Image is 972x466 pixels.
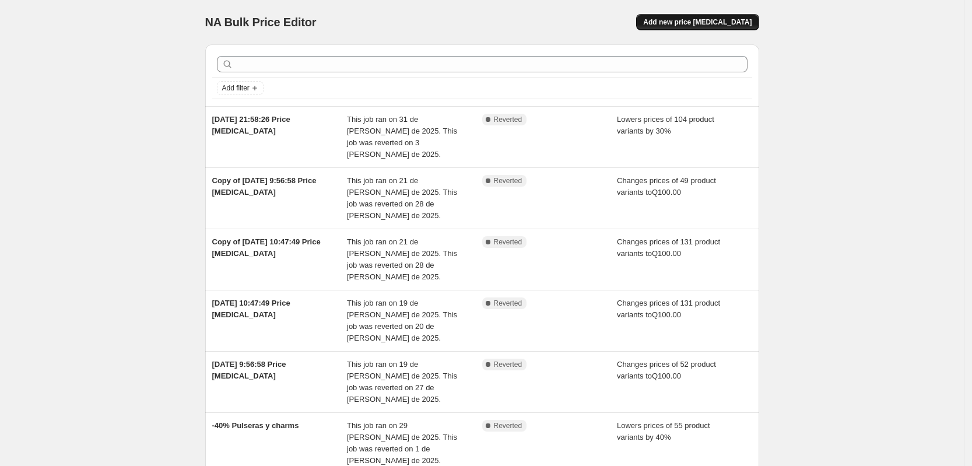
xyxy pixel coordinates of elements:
[212,360,286,380] span: [DATE] 9:56:58 Price [MEDICAL_DATA]
[652,249,681,258] lomoney: Q100.00
[347,115,457,159] span: This job ran on 31 de [PERSON_NAME] de 2025. This job was reverted on 3 [PERSON_NAME] de 2025.
[217,81,264,95] button: Add filter
[617,237,720,258] span: Changes prices of 131 product variants to
[617,176,716,197] span: Changes prices of 49 product variants to
[494,421,522,430] span: Reverted
[494,360,522,369] span: Reverted
[652,372,681,380] lomoney: Q100.00
[347,299,457,342] span: This job ran on 19 de [PERSON_NAME] de 2025. This job was reverted on 20 de [PERSON_NAME] de 2025.
[347,237,457,281] span: This job ran on 21 de [PERSON_NAME] de 2025. This job was reverted on 28 de [PERSON_NAME] de 2025.
[636,14,759,30] button: Add new price [MEDICAL_DATA]
[212,176,317,197] span: Copy of [DATE] 9:56:58 Price [MEDICAL_DATA]
[212,237,321,258] span: Copy of [DATE] 10:47:49 Price [MEDICAL_DATA]
[652,188,681,197] lomoney: Q100.00
[494,237,522,247] span: Reverted
[205,16,317,29] span: NA Bulk Price Editor
[347,421,457,465] span: This job ran on 29 [PERSON_NAME] de 2025. This job was reverted on 1 de [PERSON_NAME] de 2025.
[643,17,752,27] span: Add new price [MEDICAL_DATA]
[652,310,681,319] lomoney: Q100.00
[347,176,457,220] span: This job ran on 21 de [PERSON_NAME] de 2025. This job was reverted on 28 de [PERSON_NAME] de 2025.
[494,299,522,308] span: Reverted
[212,115,290,135] span: [DATE] 21:58:26 Price [MEDICAL_DATA]
[617,360,716,380] span: Changes prices of 52 product variants to
[494,115,522,124] span: Reverted
[617,421,710,442] span: Lowers prices of 55 product variants by 40%
[212,421,299,430] span: -40% Pulseras y charms
[347,360,457,404] span: This job ran on 19 de [PERSON_NAME] de 2025. This job was reverted on 27 de [PERSON_NAME] de 2025.
[222,83,250,93] span: Add filter
[617,115,714,135] span: Lowers prices of 104 product variants by 30%
[617,299,720,319] span: Changes prices of 131 product variants to
[494,176,522,185] span: Reverted
[212,299,290,319] span: [DATE] 10:47:49 Price [MEDICAL_DATA]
